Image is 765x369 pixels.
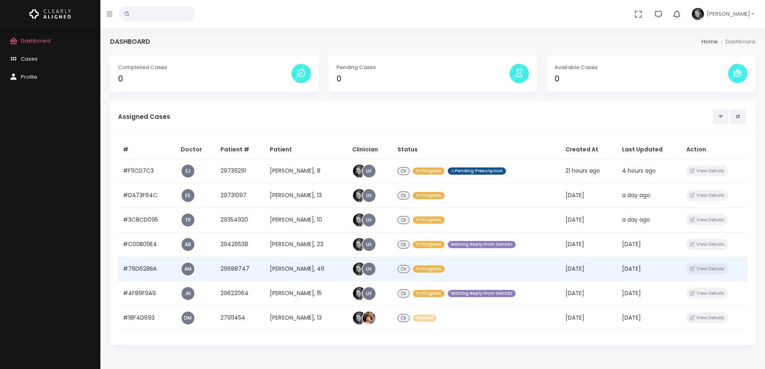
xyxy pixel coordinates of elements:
[265,257,347,281] td: [PERSON_NAME], 46
[216,183,265,208] td: 29731097
[413,192,445,200] span: In Progress
[686,165,728,176] button: View Details
[413,241,445,249] span: In Progress
[718,38,755,46] li: Dashboard
[363,287,375,300] a: LH
[118,183,176,208] td: #DA73F64C
[118,141,176,159] th: #
[265,281,347,306] td: [PERSON_NAME], 15
[118,63,292,71] p: Completed Cases
[118,306,176,330] td: #18F4D693
[363,189,375,202] a: LH
[118,74,292,84] h4: 0
[265,306,347,330] td: [PERSON_NAME], 13
[29,6,71,22] img: Logo Horizontal
[265,232,347,257] td: [PERSON_NAME], 23
[216,306,265,330] td: 27911454
[118,159,176,183] td: #F11CD7C3
[182,238,194,251] span: AB
[565,240,584,248] span: [DATE]
[182,189,194,202] a: ES
[110,38,150,45] h4: Dashboard
[561,141,617,159] th: Created At
[565,167,600,175] span: 21 hours ago
[182,165,194,177] a: EJ
[686,263,728,274] button: View Details
[216,159,265,183] td: 29739291
[216,281,265,306] td: 29622064
[622,265,641,273] span: [DATE]
[448,290,516,298] span: Waiting Reply From Dentist
[622,167,656,175] span: 4 hours ago
[622,240,641,248] span: [DATE]
[413,216,445,224] span: In Progress
[686,190,728,201] button: View Details
[413,167,445,175] span: In Progress
[182,263,194,275] a: AM
[176,141,216,159] th: Doctor
[265,208,347,232] td: [PERSON_NAME], 10
[393,141,561,159] th: Status
[182,214,194,226] a: TR
[448,241,516,249] span: Waiting Reply From Dentist
[565,216,584,224] span: [DATE]
[265,141,347,159] th: Patient
[707,10,750,18] span: [PERSON_NAME]
[565,191,584,199] span: [DATE]
[363,263,375,275] a: LH
[681,141,747,159] th: Action
[413,314,437,322] span: Paused
[182,312,194,324] a: DM
[565,314,584,322] span: [DATE]
[555,63,728,71] p: Available Cases
[347,141,393,159] th: Clinician
[265,183,347,208] td: [PERSON_NAME], 13
[565,265,584,273] span: [DATE]
[622,191,650,199] span: a day ago
[21,73,37,81] span: Profile
[118,281,176,306] td: #4F89F9A9
[21,37,51,45] span: Dashboard
[622,289,641,297] span: [DATE]
[265,159,347,183] td: [PERSON_NAME], 8
[216,208,265,232] td: 29354920
[118,257,176,281] td: #76D628BA
[216,141,265,159] th: Patient #
[216,232,265,257] td: 29426538
[622,216,650,224] span: a day ago
[617,141,681,159] th: Last Updated
[413,290,445,298] span: In Progress
[182,287,194,300] a: JH
[363,165,375,177] a: LH
[448,167,506,175] span: ⚠Pending Prescription
[118,113,713,120] h5: Assigned Cases
[702,38,718,46] li: Home
[363,238,375,251] a: LH
[118,232,176,257] td: #C00B09E4
[686,239,728,250] button: View Details
[691,7,705,21] img: Header Avatar
[686,214,728,225] button: View Details
[686,312,728,323] button: View Details
[565,289,584,297] span: [DATE]
[118,208,176,232] td: #3C8CD095
[363,214,375,226] a: LH
[555,74,728,84] h4: 0
[413,265,445,273] span: In Progress
[686,288,728,299] button: View Details
[21,55,38,63] span: Cases
[337,74,510,84] h4: 0
[216,257,265,281] td: 29688747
